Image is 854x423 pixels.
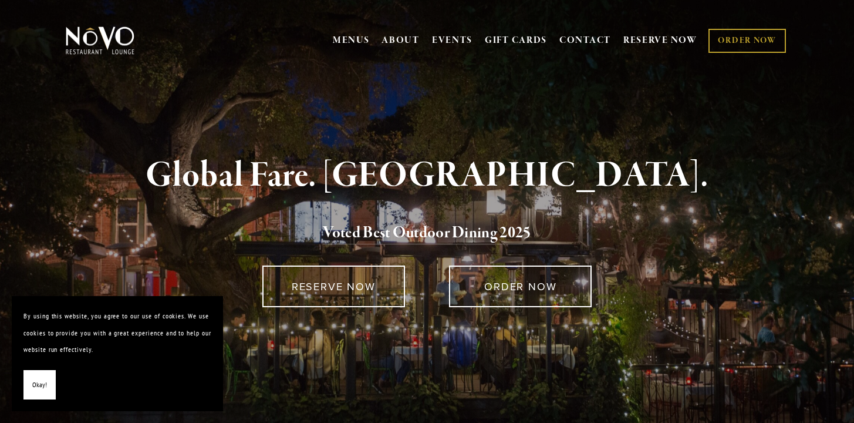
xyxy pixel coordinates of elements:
[85,221,769,246] h2: 5
[323,223,523,245] a: Voted Best Outdoor Dining 202
[382,35,420,46] a: ABOUT
[146,153,708,198] strong: Global Fare. [GEOGRAPHIC_DATA].
[485,29,547,52] a: GIFT CARDS
[432,35,472,46] a: EVENTS
[333,35,370,46] a: MENUS
[449,266,592,307] a: ORDER NOW
[559,29,611,52] a: CONTACT
[262,266,405,307] a: RESERVE NOW
[23,308,211,358] p: By using this website, you agree to our use of cookies. We use cookies to provide you with a grea...
[708,29,785,53] a: ORDER NOW
[623,29,697,52] a: RESERVE NOW
[32,377,47,394] span: Okay!
[23,370,56,400] button: Okay!
[12,296,223,411] section: Cookie banner
[63,26,137,55] img: Novo Restaurant &amp; Lounge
